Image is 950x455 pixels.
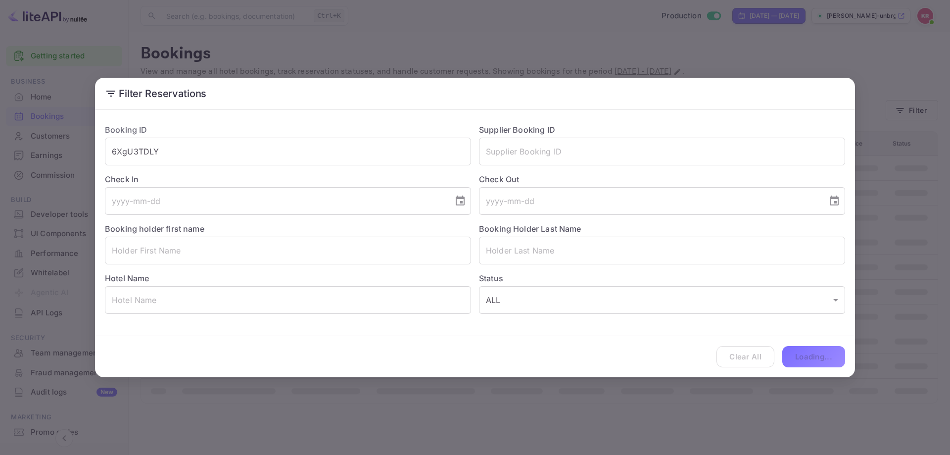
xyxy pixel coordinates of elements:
label: Booking ID [105,125,147,135]
h2: Filter Reservations [95,78,855,109]
label: Check In [105,173,471,185]
input: yyyy-mm-dd [105,187,446,215]
input: Holder First Name [105,237,471,264]
label: Hotel Name [105,273,149,283]
input: Supplier Booking ID [479,138,845,165]
input: yyyy-mm-dd [479,187,820,215]
label: Status [479,272,845,284]
label: Check Out [479,173,845,185]
label: Supplier Booking ID [479,125,555,135]
input: Booking ID [105,138,471,165]
input: Holder Last Name [479,237,845,264]
label: Booking holder first name [105,224,204,234]
input: Hotel Name [105,286,471,314]
div: ALL [479,286,845,314]
label: Booking Holder Last Name [479,224,581,234]
button: Choose date [450,191,470,211]
button: Choose date [824,191,844,211]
